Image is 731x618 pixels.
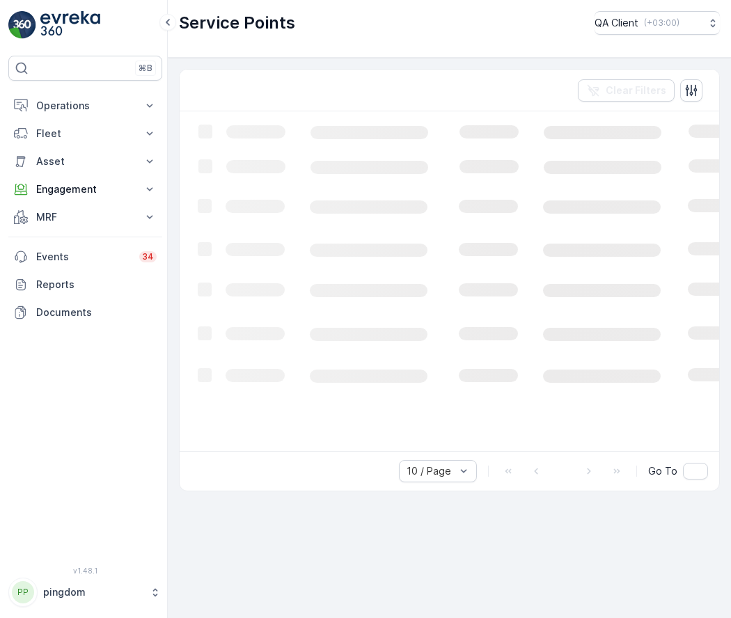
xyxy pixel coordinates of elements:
button: Engagement [8,175,162,203]
p: Operations [36,99,134,113]
p: MRF [36,210,134,224]
p: Engagement [36,182,134,196]
button: Clear Filters [578,79,675,102]
a: Documents [8,299,162,326]
button: Operations [8,92,162,120]
button: QA Client(+03:00) [595,11,720,35]
span: v 1.48.1 [8,566,162,575]
p: Service Points [179,12,295,34]
button: MRF [8,203,162,231]
img: logo [8,11,36,39]
button: PPpingdom [8,578,162,607]
p: Documents [36,306,157,319]
button: Fleet [8,120,162,148]
span: Go To [648,464,677,478]
p: pingdom [43,585,143,599]
p: ⌘B [139,63,152,74]
p: Clear Filters [606,84,666,97]
img: logo_light-DOdMpM7g.png [40,11,100,39]
p: Events [36,250,131,264]
p: QA Client [595,16,638,30]
p: Reports [36,278,157,292]
p: ( +03:00 ) [644,17,679,29]
p: 34 [142,251,154,262]
a: Reports [8,271,162,299]
button: Asset [8,148,162,175]
a: Events34 [8,243,162,271]
p: Asset [36,154,134,168]
p: Fleet [36,127,134,141]
div: PP [12,581,34,603]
